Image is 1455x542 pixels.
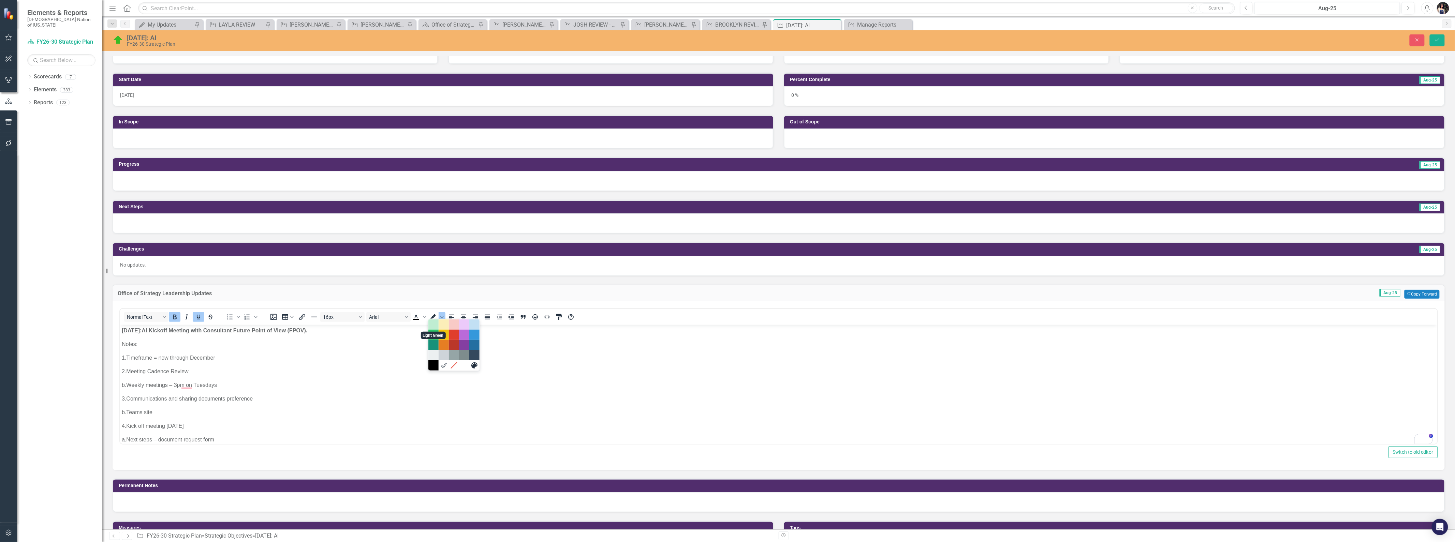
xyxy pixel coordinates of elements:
[119,246,836,252] h3: Challenges
[502,20,547,29] div: [PERSON_NAME] REVIEW
[633,20,689,29] a: [PERSON_NAME] REVIEW - SOs
[119,204,826,209] h3: Next Steps
[565,312,577,322] button: Help
[147,532,202,539] a: FY26-30 Strategic Plan
[361,20,406,29] div: [PERSON_NAME]'s Team's SOs FY20-FY25
[846,20,911,29] a: Manage Reports
[469,360,480,371] button: Custom color
[127,42,878,47] div: FY26-30 Strategic Plan
[449,360,459,371] div: Remove color
[119,77,770,82] h3: Start Date
[268,312,279,322] button: Insert image
[1420,246,1440,253] span: Aug-25
[439,360,449,371] div: White
[127,314,160,320] span: Normal Text
[482,312,493,322] button: Justify
[790,525,1441,530] h3: Tags
[541,312,553,322] button: HTML Editor
[290,20,335,29] div: [PERSON_NAME]'s Team's Action Plans
[148,20,193,29] div: My Updates
[296,312,308,322] button: Insert/edit link
[1254,2,1400,14] button: Aug-25
[124,312,168,322] button: Block Normal Text
[446,312,457,322] button: Align left
[420,20,476,29] a: Office of Strategy Continuous Improvement Initiatives
[439,350,449,360] div: Medium Gray
[119,525,770,530] h3: Measures
[459,350,469,360] div: Dark Gray
[428,330,439,340] div: Green
[1420,161,1440,169] span: Aug-25
[1420,204,1440,211] span: Aug-25
[411,312,428,322] div: Text color Black
[27,17,95,28] small: [DEMOGRAPHIC_DATA] Nation of [US_STATE]
[349,20,406,29] a: [PERSON_NAME]'s Team's SOs FY20-FY25
[136,20,193,29] a: My Updates
[1420,76,1440,84] span: Aug-25
[1209,5,1223,11] span: Search
[278,20,335,29] a: [PERSON_NAME]'s Team's Action Plans
[366,312,411,322] button: Font Arial
[1257,4,1398,13] div: Aug-25
[449,350,459,360] div: Gray
[428,360,439,371] div: Black
[439,340,449,350] div: Orange
[428,350,439,360] div: Light Gray
[65,74,76,80] div: 7
[369,314,402,320] span: Arial
[127,34,878,42] div: [DATE]: AI
[56,100,70,106] div: 123
[120,325,1437,444] iframe: Rich Text Area
[181,312,192,322] button: Italic
[27,54,95,66] input: Search Below...
[119,119,770,124] h3: In Scope
[428,319,439,330] div: Light Green
[27,38,95,46] a: FY26-30 Strategic Plan
[119,483,1441,488] h3: Permanent Notes
[553,312,565,322] button: CSS Editor
[469,319,480,330] div: Light Blue
[517,312,529,322] button: Blockquote
[644,20,689,29] div: [PERSON_NAME] REVIEW - SOs
[207,20,264,29] a: LAYLA REVIEW
[469,350,480,360] div: Navy Blue
[439,319,449,330] div: Light Yellow
[704,20,760,29] a: BROOKLYN REVIEW
[428,312,445,322] div: Background color Black
[562,20,618,29] a: JOSH REVIEW - CAPITAL
[242,312,259,322] div: Numbered list
[205,312,216,322] button: Strikethrough
[459,340,469,350] div: Dark Purple
[205,532,252,539] a: Strategic Objectives
[786,21,840,30] div: [DATE]: AI
[323,314,356,320] span: 16px
[118,290,924,297] h3: Office of Strategy Leadership Updates
[255,532,279,539] div: [DATE]: AI
[119,162,768,167] h3: Progress
[27,9,95,17] span: Elements & Reports
[494,312,505,322] button: Decrease indent
[459,319,469,330] div: Light Purple
[1437,2,1449,14] img: Layla Freeman
[715,20,760,29] div: BROOKLYN REVIEW
[320,312,365,322] button: Font size 16px
[193,312,204,322] button: Underline
[573,20,618,29] div: JOSH REVIEW - CAPITAL
[784,86,1444,106] div: 0 %
[1199,3,1233,13] button: Search
[113,34,123,45] img: On Target
[3,8,15,20] img: ClearPoint Strategy
[34,86,57,94] a: Elements
[491,20,547,29] a: [PERSON_NAME] REVIEW
[469,340,480,350] div: Dark Blue
[169,312,180,322] button: Bold
[449,319,459,330] div: Light Red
